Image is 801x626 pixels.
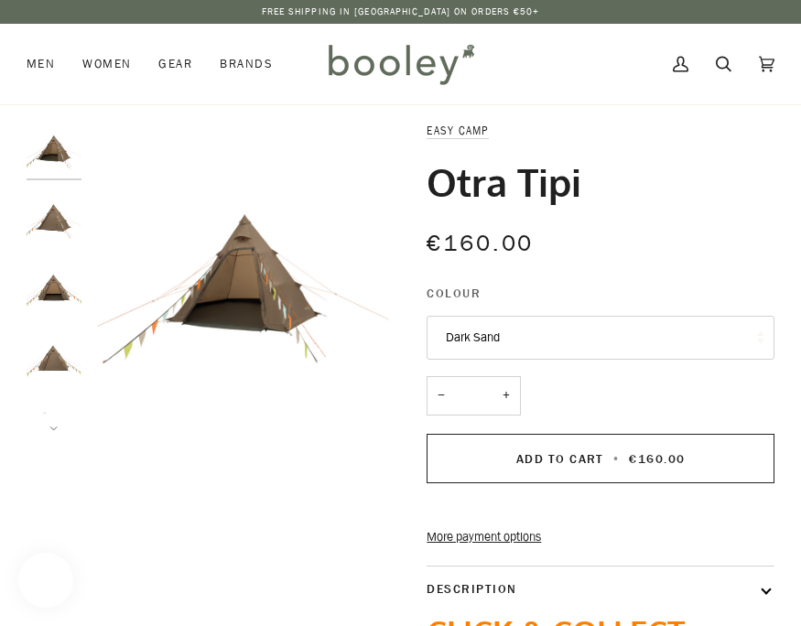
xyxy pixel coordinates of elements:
button: Description [427,567,774,613]
input: Quantity [427,376,521,416]
span: Women [82,55,131,73]
h1: Otra Tipi [427,158,581,206]
img: Easy Camp Otra Tipi Dark Sand - Booley Galway [91,122,401,432]
img: Easy Camp Otra Tipi Dark Sand - Booley Galway [27,262,81,317]
a: Men [27,24,69,104]
a: Gear [145,24,206,104]
span: Colour [427,285,481,303]
a: Brands [206,24,287,104]
img: Easy Camp Otra Tipi Dark Sand - Booley Galway [27,401,81,456]
button: + [492,376,521,416]
span: Brands [220,55,273,73]
a: Women [69,24,145,104]
span: • [608,450,625,468]
button: Add to Cart • €160.00 [427,434,774,483]
span: €160.00 [427,228,534,258]
a: More payment options [427,528,774,546]
p: Free Shipping in [GEOGRAPHIC_DATA] on Orders €50+ [262,5,540,19]
span: €160.00 [629,450,685,468]
img: Booley [320,38,481,91]
iframe: Button to open loyalty program pop-up [18,553,73,608]
button: Dark Sand [427,316,774,360]
span: Gear [158,55,192,73]
a: Easy Camp [427,123,488,138]
span: Men [27,55,55,73]
img: Easy Camp Otra Tipi Dark Sand - Booley Galway [27,122,81,177]
span: Add to Cart [516,450,604,468]
img: Easy Camp Otra Tipi Dark Sand - Booley Galway [27,191,81,246]
img: Easy Camp Otra Tipi Dark Sand - Booley Galway [27,331,81,386]
button: − [427,376,456,416]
